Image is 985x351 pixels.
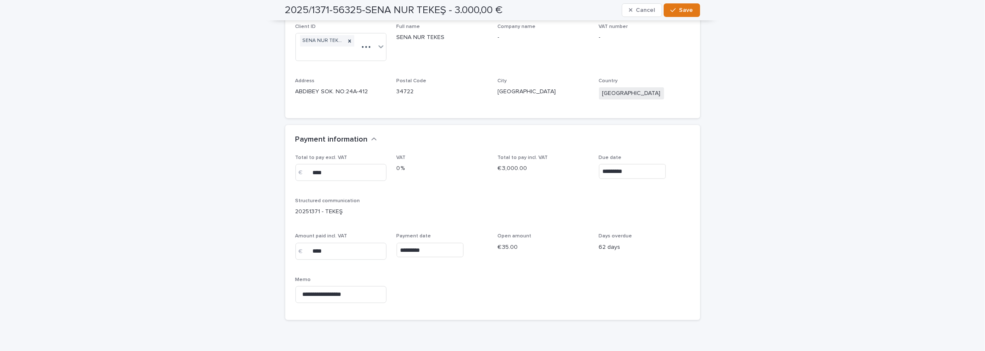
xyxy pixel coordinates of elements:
[397,155,406,160] span: VAT
[300,35,345,47] div: SENA NUR TEKES
[295,24,316,29] span: Client ID
[295,234,348,239] span: Amount paid incl. VAT
[599,87,664,100] span: [GEOGRAPHIC_DATA]
[679,7,693,13] span: Save
[285,4,503,17] h2: 2025/1371-56325-SENA NUR TEKEŞ - 3.000,00 €
[295,155,348,160] span: Total to pay excl. VAT
[295,78,315,84] span: Address
[397,33,488,42] p: SENA NUR TEKES
[295,198,360,203] span: Structured communication
[397,24,420,29] span: Full name
[295,164,312,181] div: €
[397,78,427,84] span: Postal Code
[498,33,589,42] p: -
[599,33,690,42] p: -
[599,24,628,29] span: VAT number
[498,87,589,96] p: [GEOGRAPHIC_DATA]
[599,243,690,252] p: 62 days
[498,234,532,239] span: Open amount
[599,234,632,239] span: Days overdue
[599,155,622,160] span: Due date
[295,135,377,145] button: Payment information
[498,155,548,160] span: Total to pay incl. VAT
[397,87,488,96] p: 34722
[599,78,618,84] span: Country
[295,207,690,216] p: 20251371 - TEKEŞ
[622,3,662,17] button: Cancel
[498,24,536,29] span: Company name
[397,164,488,173] p: 0 %
[498,164,589,173] p: € 3,000.00
[295,87,386,96] p: ABDIBEY SOK. NO:24A-412
[295,277,311,282] span: Memo
[295,243,312,260] div: €
[498,78,507,84] span: City
[664,3,700,17] button: Save
[636,7,655,13] span: Cancel
[498,243,589,252] p: € 35.00
[397,234,431,239] span: Payment date
[295,135,368,145] h2: Payment information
